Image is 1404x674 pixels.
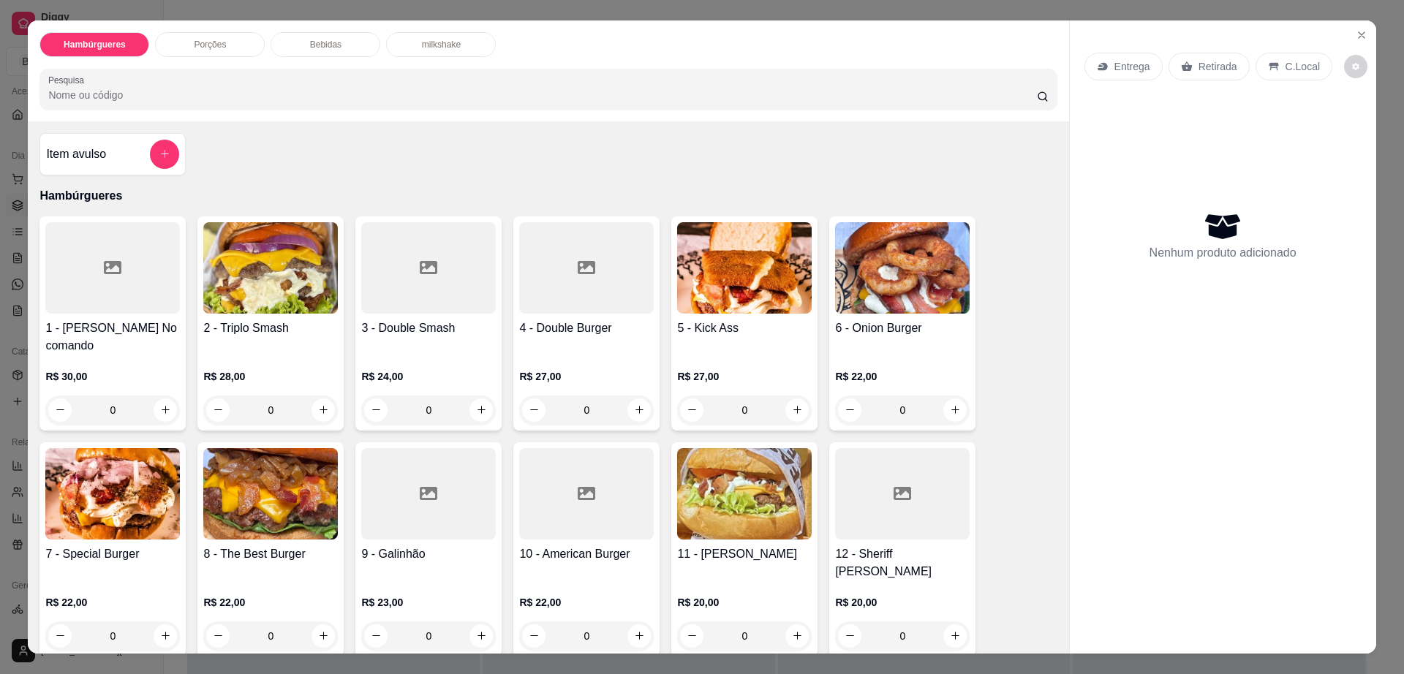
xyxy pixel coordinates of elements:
p: R$ 28,00 [203,369,338,384]
h4: 2 - Triplo Smash [203,319,338,337]
p: Porções [194,39,226,50]
img: product-image [677,448,812,539]
p: Retirada [1199,59,1237,74]
h4: 11 - [PERSON_NAME] [677,545,812,563]
input: Pesquisa [48,88,1036,102]
p: R$ 27,00 [519,369,654,384]
button: decrease-product-quantity [1344,55,1367,78]
button: Close [1350,23,1373,47]
img: product-image [203,222,338,314]
p: C.Local [1286,59,1320,74]
p: Entrega [1114,59,1150,74]
img: product-image [835,222,970,314]
p: R$ 22,00 [519,595,654,610]
h4: 5 - Kick Ass [677,319,812,337]
p: R$ 24,00 [361,369,496,384]
h4: 9 - Galinhão [361,545,496,563]
p: R$ 20,00 [677,595,812,610]
h4: 12 - Sheriff [PERSON_NAME] [835,545,970,580]
p: R$ 23,00 [361,595,496,610]
button: add-separate-item [150,140,179,169]
p: R$ 27,00 [677,369,812,384]
p: R$ 22,00 [203,595,338,610]
h4: 1 - [PERSON_NAME] No comando [45,319,180,355]
p: R$ 22,00 [835,369,970,384]
h4: Item avulso [46,145,106,163]
img: product-image [45,448,180,539]
h4: 7 - Special Burger [45,545,180,563]
p: Hambúrgueres [64,39,126,50]
p: R$ 22,00 [45,595,180,610]
p: R$ 30,00 [45,369,180,384]
h4: 10 - American Burger [519,545,654,563]
p: R$ 20,00 [835,595,970,610]
p: Hambúrgueres [39,187,1057,205]
p: Bebidas [310,39,341,50]
img: product-image [203,448,338,539]
h4: 8 - The Best Burger [203,545,338,563]
label: Pesquisa [48,74,89,86]
h4: 3 - Double Smash [361,319,496,337]
h4: 6 - Onion Burger [835,319,970,337]
img: product-image [677,222,812,314]
p: milkshake [422,39,461,50]
h4: 4 - Double Burger [519,319,654,337]
p: Nenhum produto adicionado [1150,244,1297,262]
